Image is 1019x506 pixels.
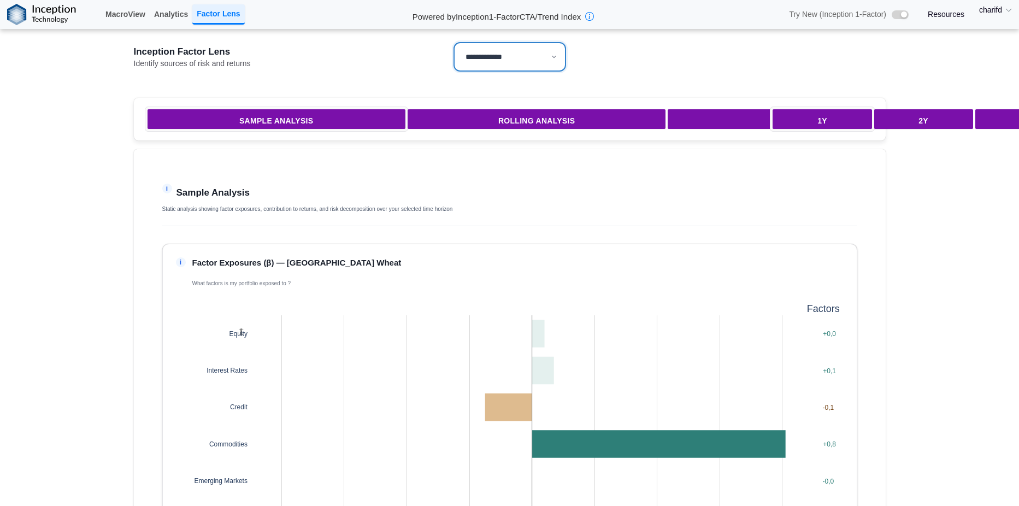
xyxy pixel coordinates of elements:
p: What factors is my portfolio exposed to ? [192,280,402,287]
h2: Powered by Inception 1-Factor CTA/Trend Index [408,7,586,22]
a: Factor Lens [192,4,244,25]
span: charifd [979,4,1002,16]
p: Factor Exposures (β) — [GEOGRAPHIC_DATA] Wheat [192,257,402,268]
div: Inception Factor Lens [134,45,379,58]
button: Sample Analysis [148,109,405,129]
a: MacroView [101,5,150,23]
a: Analytics [150,5,192,23]
button: Rolling Analysis [408,109,665,129]
span: i [176,257,186,267]
div: Identify sources of risk and returns [134,58,379,68]
button: 1Y [773,109,871,129]
img: Inception [7,4,76,25]
h2: Sample Analysis [176,186,250,199]
span: tip_icon_section_sample [162,184,172,193]
span: Try New (Inception 1-Factor) [789,9,886,19]
button: 2Y [874,109,973,129]
p: Static analysis showing factor exposures, contribution to returns, and risk decomposition over yo... [162,206,490,213]
button: Factors [668,109,926,129]
a: Resources [928,9,964,19]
